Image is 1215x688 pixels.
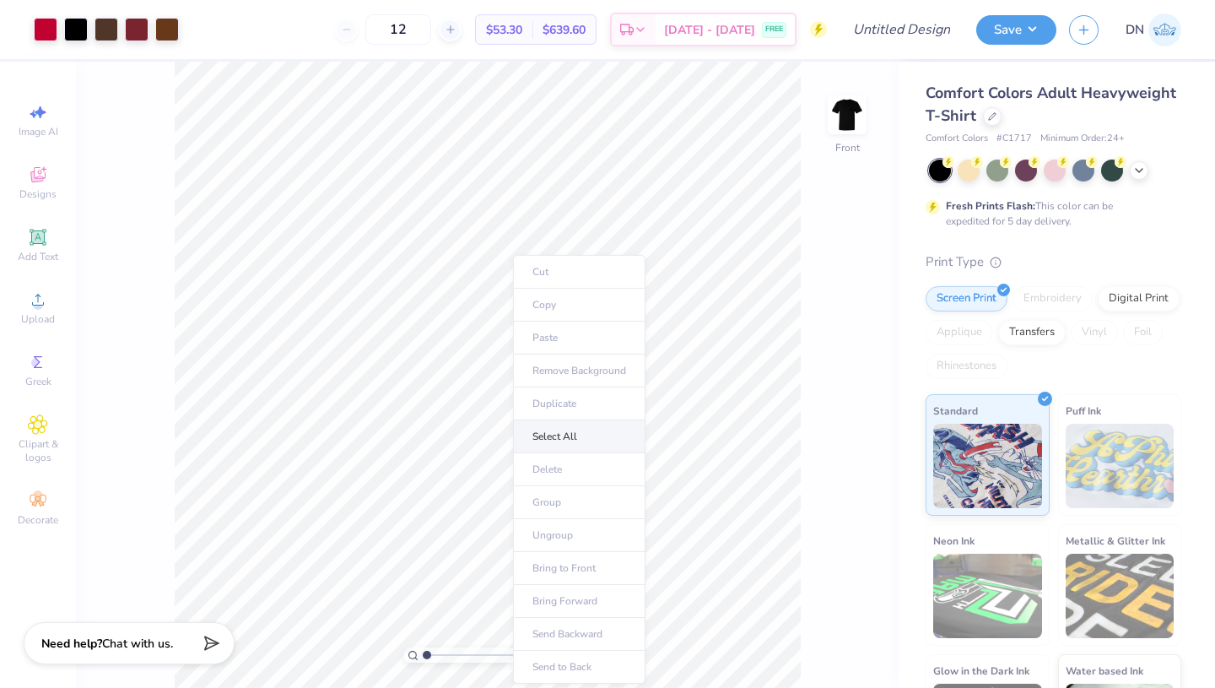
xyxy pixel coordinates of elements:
[41,636,102,652] strong: Need help?
[1066,402,1101,420] span: Puff Ink
[19,187,57,201] span: Designs
[830,98,864,132] img: Front
[946,199,1035,213] strong: Fresh Prints Flash:
[765,24,783,35] span: FREE
[543,21,586,39] span: $639.60
[926,320,993,345] div: Applique
[25,375,51,388] span: Greek
[1040,132,1125,146] span: Minimum Order: 24 +
[1066,424,1174,508] img: Puff Ink
[933,424,1042,508] img: Standard
[664,21,755,39] span: [DATE] - [DATE]
[102,636,173,652] span: Chat with us.
[1066,532,1165,550] span: Metallic & Glitter Ink
[933,662,1029,680] span: Glow in the Dark Ink
[1012,286,1093,311] div: Embroidery
[18,250,58,263] span: Add Text
[1123,320,1163,345] div: Foil
[21,312,55,326] span: Upload
[1126,20,1144,40] span: DN
[513,420,645,453] li: Select All
[1126,14,1181,46] a: DN
[840,13,964,46] input: Untitled Design
[926,286,1007,311] div: Screen Print
[19,125,58,138] span: Image AI
[926,252,1181,272] div: Print Type
[933,554,1042,638] img: Neon Ink
[976,15,1056,45] button: Save
[926,354,1007,379] div: Rhinestones
[1148,14,1181,46] img: Danielle Newport
[933,532,975,550] span: Neon Ink
[926,132,988,146] span: Comfort Colors
[998,320,1066,345] div: Transfers
[8,437,67,464] span: Clipart & logos
[1071,320,1118,345] div: Vinyl
[1066,554,1174,638] img: Metallic & Glitter Ink
[926,83,1176,126] span: Comfort Colors Adult Heavyweight T-Shirt
[18,513,58,527] span: Decorate
[835,140,860,155] div: Front
[1066,662,1143,680] span: Water based Ink
[996,132,1032,146] span: # C1717
[1098,286,1180,311] div: Digital Print
[365,14,431,45] input: – –
[933,402,978,420] span: Standard
[946,198,1153,229] div: This color can be expedited for 5 day delivery.
[486,21,522,39] span: $53.30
